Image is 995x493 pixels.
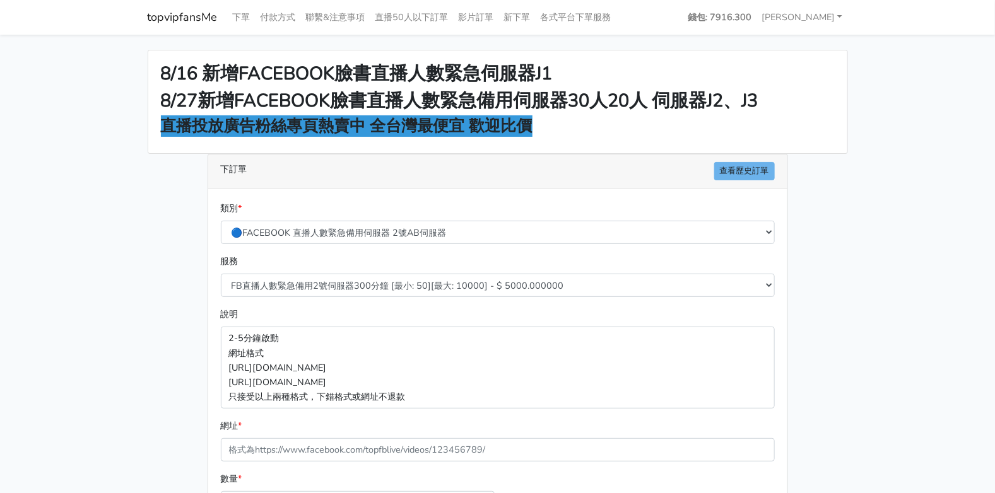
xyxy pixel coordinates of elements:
div: 下訂單 [208,154,787,188]
strong: 錢包: 7916.300 [688,11,752,23]
a: 付款方式 [256,5,301,30]
a: 影片訂單 [454,5,499,30]
a: 聯繫&注意事項 [301,5,370,30]
strong: 8/27新增FACEBOOK臉書直播人數緊急備用伺服器30人20人 伺服器J2、J3 [161,88,758,113]
label: 說明 [221,307,238,322]
label: 服務 [221,254,238,269]
a: 各式平台下單服務 [536,5,616,30]
a: topvipfansMe [148,5,218,30]
label: 數量 [221,472,242,486]
label: 網址 [221,419,242,433]
a: [PERSON_NAME] [757,5,848,30]
a: 直播50人以下訂單 [370,5,454,30]
input: 格式為https://www.facebook.com/topfblive/videos/123456789/ [221,438,775,461]
a: 錢包: 7916.300 [683,5,757,30]
a: 下單 [228,5,256,30]
p: 2-5分鐘啟動 網址格式 [URL][DOMAIN_NAME] [URL][DOMAIN_NAME] 只接受以上兩種格式，下錯格式或網址不退款 [221,327,775,408]
a: 新下單 [499,5,536,30]
a: 查看歷史訂單 [714,162,775,180]
strong: 直播投放廣告粉絲專頁熱賣中 全台灣最便宜 歡迎比價 [161,115,533,137]
label: 類別 [221,201,242,216]
strong: 8/16 新增FACEBOOK臉書直播人數緊急伺服器J1 [161,61,553,86]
